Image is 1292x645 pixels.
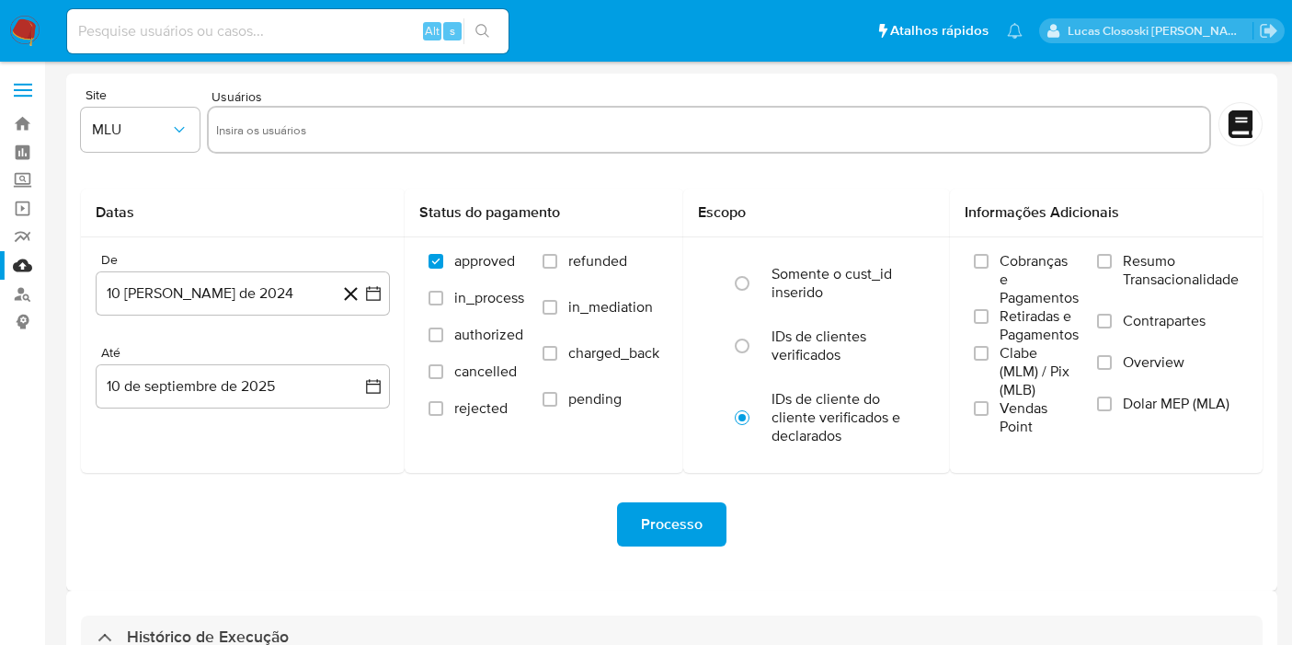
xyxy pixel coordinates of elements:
input: Pesquise usuários ou casos... [67,19,509,43]
span: s [450,22,455,40]
a: Sair [1259,21,1278,40]
span: Atalhos rápidos [890,21,989,40]
span: Alt [425,22,440,40]
button: search-icon [463,18,501,44]
a: Notificações [1007,23,1023,39]
p: lucas.clososki@mercadolivre.com [1068,22,1253,40]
